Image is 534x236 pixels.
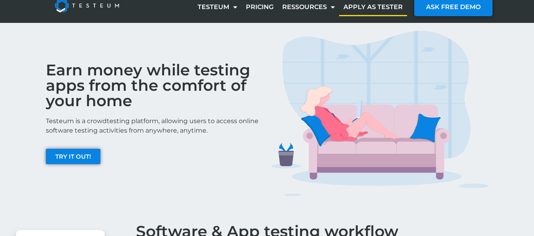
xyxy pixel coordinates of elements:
[426,4,481,10] span: ASK FREE DEMO
[271,31,489,197] img: TESTERS IMG 1
[46,62,263,109] h2: Earn money while testing apps from the comfort of your home
[55,154,91,159] span: TRY IT OUT!
[46,116,263,135] p: Testeum is a crowdtesting platform, allowing users to access online software testing activities f...
[46,149,100,164] a: TRY IT OUT!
